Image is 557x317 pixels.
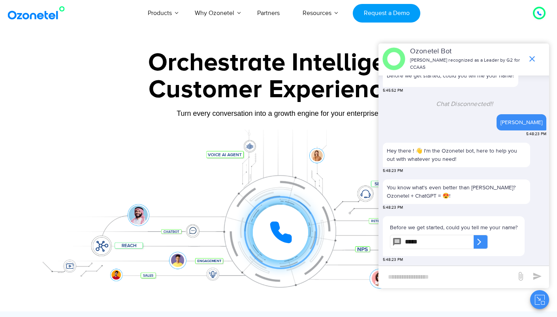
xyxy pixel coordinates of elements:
[387,147,526,163] p: Hey there ! 👋 I'm the Ozonetel bot, here to help you out with whatever you need!
[410,57,523,71] p: [PERSON_NAME] recognized as a Leader by G2 for CCAAS
[524,51,540,67] span: end chat or minimize
[526,131,546,137] span: 5:48:23 PM
[387,183,526,200] p: You know what's even better than [PERSON_NAME]? Ozonetel + ChatGPT = 😍!
[390,223,517,232] p: Before we get started, could you tell me your name?
[383,168,403,174] span: 5:48:23 PM
[387,72,514,80] p: Before we get started, could you tell me your name?
[32,71,525,109] div: Customer Experiences
[382,270,512,284] div: new-msg-input
[410,46,523,57] p: Ozonetel Bot
[382,47,405,70] img: header
[436,100,493,108] span: Chat Disconnected!!
[530,290,549,309] button: Close chat
[383,257,403,263] span: 5:48:23 PM
[32,50,525,75] div: Orchestrate Intelligent
[353,4,420,23] a: Request a Demo
[32,109,525,118] div: Turn every conversation into a growth engine for your enterprise.
[501,118,542,126] div: [PERSON_NAME]
[383,88,403,94] span: 5:45:52 PM
[383,205,403,211] span: 5:48:23 PM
